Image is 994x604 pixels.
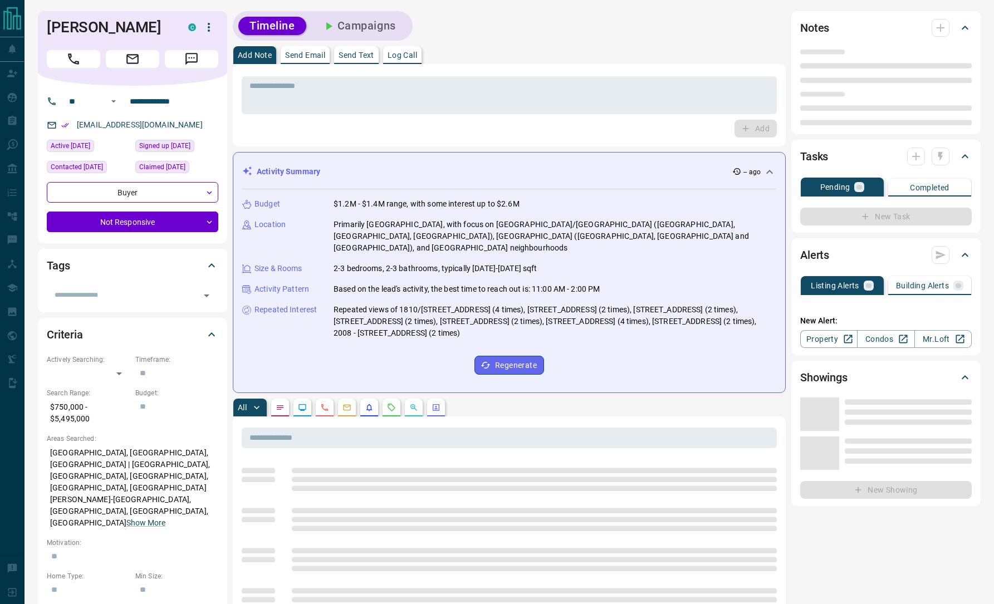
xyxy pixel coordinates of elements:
[387,403,396,412] svg: Requests
[800,364,972,391] div: Showings
[47,321,218,348] div: Criteria
[276,403,285,412] svg: Notes
[409,403,418,412] svg: Opportunities
[47,257,70,274] h2: Tags
[51,140,90,151] span: Active [DATE]
[139,140,190,151] span: Signed up [DATE]
[135,355,218,365] p: Timeframe:
[800,246,829,264] h2: Alerts
[165,50,218,68] span: Message
[106,50,159,68] span: Email
[47,212,218,232] div: Not Responsive
[47,398,130,428] p: $750,000 - $5,495,000
[388,51,417,59] p: Log Call
[47,140,130,155] div: Sat Oct 11 2025
[238,404,247,411] p: All
[914,330,972,348] a: Mr.Loft
[61,121,69,129] svg: Email Verified
[800,330,858,348] a: Property
[365,403,374,412] svg: Listing Alerts
[47,355,130,365] p: Actively Searching:
[135,161,218,176] div: Tue Apr 08 2025
[47,571,130,581] p: Home Type:
[77,120,203,129] a: [EMAIL_ADDRESS][DOMAIN_NAME]
[47,182,218,203] div: Buyer
[311,17,407,35] button: Campaigns
[254,198,280,210] p: Budget
[800,19,829,37] h2: Notes
[800,143,972,170] div: Tasks
[800,14,972,41] div: Notes
[800,315,972,327] p: New Alert:
[135,140,218,155] div: Tue Apr 08 2025
[857,330,914,348] a: Condos
[285,51,325,59] p: Send Email
[334,198,520,210] p: $1.2M - $1.4M range, with some interest up to $2.6M
[47,538,218,548] p: Motivation:
[47,252,218,279] div: Tags
[800,369,848,386] h2: Showings
[254,304,317,316] p: Repeated Interest
[811,282,859,289] p: Listing Alerts
[320,403,329,412] svg: Calls
[47,161,130,176] div: Wed Aug 27 2025
[257,166,320,178] p: Activity Summary
[51,161,103,173] span: Contacted [DATE]
[474,356,544,375] button: Regenerate
[334,263,537,274] p: 2-3 bedrooms, 2-3 bathrooms, typically [DATE]-[DATE] sqft
[298,403,307,412] svg: Lead Browsing Activity
[47,326,83,343] h2: Criteria
[47,50,100,68] span: Call
[896,282,949,289] p: Building Alerts
[199,288,214,303] button: Open
[135,571,218,581] p: Min Size:
[254,219,286,230] p: Location
[342,403,351,412] svg: Emails
[743,167,761,177] p: -- ago
[820,183,850,191] p: Pending
[47,444,218,532] p: [GEOGRAPHIC_DATA], [GEOGRAPHIC_DATA], [GEOGRAPHIC_DATA] | [GEOGRAPHIC_DATA], [GEOGRAPHIC_DATA], [...
[800,148,828,165] h2: Tasks
[254,263,302,274] p: Size & Rooms
[432,403,440,412] svg: Agent Actions
[188,23,196,31] div: condos.ca
[139,161,185,173] span: Claimed [DATE]
[126,517,165,529] button: Show More
[47,18,172,36] h1: [PERSON_NAME]
[47,434,218,444] p: Areas Searched:
[910,184,949,191] p: Completed
[800,242,972,268] div: Alerts
[339,51,374,59] p: Send Text
[135,388,218,398] p: Budget:
[107,95,120,108] button: Open
[334,304,776,339] p: Repeated views of 1810/[STREET_ADDRESS] (4 times), [STREET_ADDRESS] (2 times), [STREET_ADDRESS] (...
[254,283,309,295] p: Activity Pattern
[334,283,600,295] p: Based on the lead's activity, the best time to reach out is: 11:00 AM - 2:00 PM
[238,17,306,35] button: Timeline
[242,161,776,182] div: Activity Summary-- ago
[334,219,776,254] p: Primarily [GEOGRAPHIC_DATA], with focus on [GEOGRAPHIC_DATA]/[GEOGRAPHIC_DATA] ([GEOGRAPHIC_DATA]...
[238,51,272,59] p: Add Note
[47,388,130,398] p: Search Range:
